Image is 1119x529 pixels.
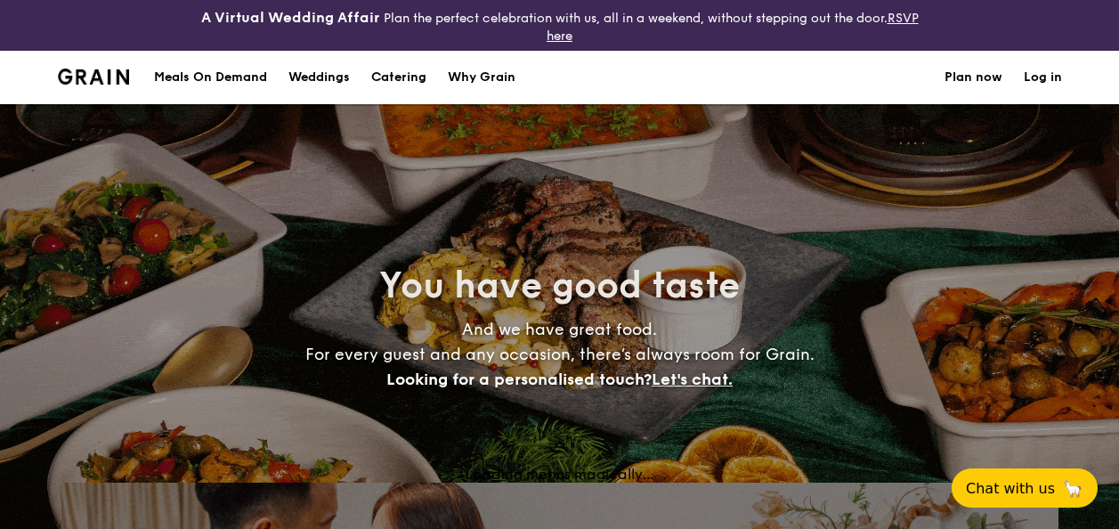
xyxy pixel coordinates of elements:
span: Looking for a personalised touch? [386,370,652,389]
span: You have good taste [379,264,740,307]
a: Log in [1024,51,1062,104]
img: Grain [58,69,130,85]
span: Let's chat. [652,370,733,389]
span: 🦙 [1062,478,1083,499]
div: Why Grain [448,51,515,104]
a: Plan now [945,51,1002,104]
span: And we have great food. For every guest and any occasion, there’s always room for Grain. [305,320,815,389]
div: Loading menus magically... [61,466,1058,483]
a: Logotype [58,69,130,85]
h1: Catering [371,51,426,104]
div: Weddings [288,51,350,104]
a: Catering [361,51,437,104]
a: Meals On Demand [143,51,278,104]
a: Weddings [278,51,361,104]
div: Meals On Demand [154,51,267,104]
button: Chat with us🦙 [952,468,1098,508]
a: Why Grain [437,51,526,104]
div: Plan the perfect celebration with us, all in a weekend, without stepping out the door. [187,7,933,44]
h4: A Virtual Wedding Affair [201,7,380,28]
span: Chat with us [966,480,1055,497]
